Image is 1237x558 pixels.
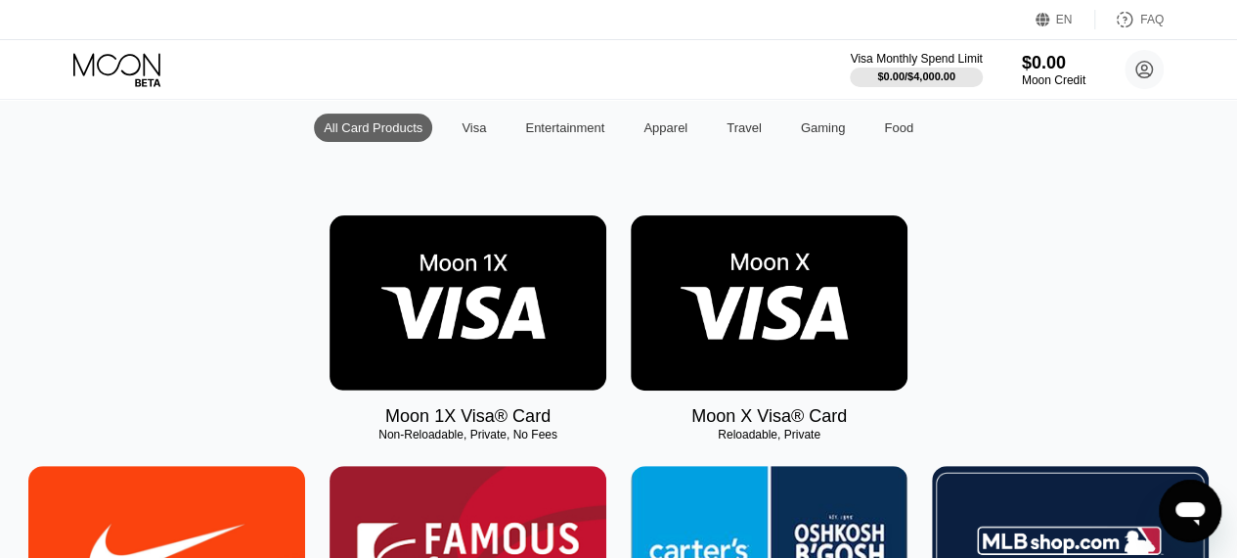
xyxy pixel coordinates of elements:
div: Visa [452,114,496,142]
div: Moon 1X Visa® Card [385,406,551,427]
div: Visa Monthly Spend Limit [850,52,982,66]
div: Gaming [801,120,846,135]
iframe: Button to launch messaging window [1159,480,1221,542]
div: Moon X Visa® Card [691,406,847,427]
div: FAQ [1140,13,1164,26]
div: FAQ [1095,10,1164,29]
div: Entertainment [515,114,614,142]
div: Travel [717,114,772,142]
div: Food [884,120,913,135]
div: $0.00 [1022,53,1085,73]
div: Travel [727,120,762,135]
div: Visa [462,120,486,135]
div: Entertainment [525,120,604,135]
div: Moon Credit [1022,73,1085,87]
div: EN [1056,13,1073,26]
div: EN [1036,10,1095,29]
div: Apparel [643,120,687,135]
div: All Card Products [314,114,432,142]
div: Visa Monthly Spend Limit$0.00/$4,000.00 [850,52,982,87]
div: Non-Reloadable, Private, No Fees [330,428,606,442]
div: Apparel [634,114,697,142]
div: Reloadable, Private [631,428,907,442]
div: $0.00Moon Credit [1022,53,1085,87]
div: All Card Products [324,120,422,135]
div: Food [874,114,923,142]
div: $0.00 / $4,000.00 [877,70,955,82]
div: Gaming [791,114,856,142]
